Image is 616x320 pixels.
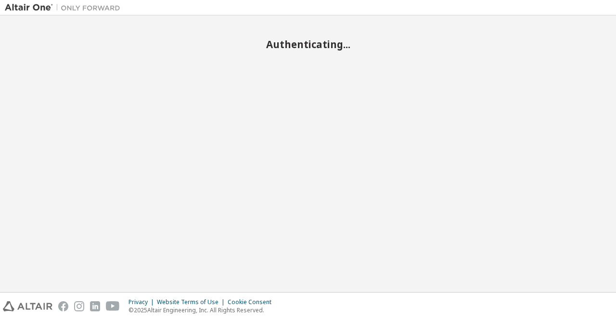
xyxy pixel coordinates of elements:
div: Privacy [128,298,157,306]
div: Website Terms of Use [157,298,228,306]
p: © 2025 Altair Engineering, Inc. All Rights Reserved. [128,306,277,314]
img: facebook.svg [58,301,68,311]
img: linkedin.svg [90,301,100,311]
div: Cookie Consent [228,298,277,306]
img: altair_logo.svg [3,301,52,311]
img: Altair One [5,3,125,13]
h2: Authenticating... [5,38,611,51]
img: youtube.svg [106,301,120,311]
img: instagram.svg [74,301,84,311]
